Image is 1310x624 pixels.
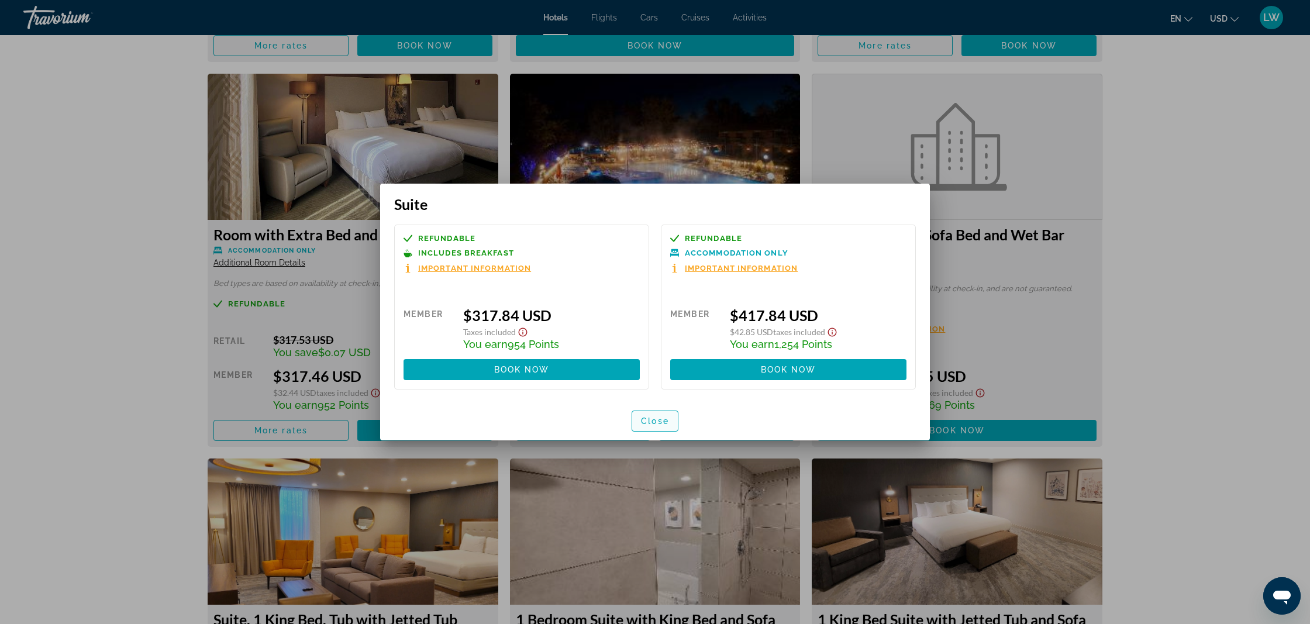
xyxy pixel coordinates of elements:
span: Includes Breakfast [418,249,514,257]
span: Accommodation Only [685,249,788,257]
button: Close [632,411,678,432]
span: $42.85 USD [730,327,773,337]
span: Refundable [418,235,475,242]
button: Book now [670,359,906,380]
button: Important Information [670,263,798,273]
span: Important Information [418,264,531,272]
div: $317.84 USD [463,306,640,324]
span: 1,254 Points [774,338,832,350]
span: Important Information [685,264,798,272]
span: You earn [730,338,774,350]
button: Show Taxes and Fees disclaimer [825,324,839,337]
span: Refundable [685,235,742,242]
button: Show Taxes and Fees disclaimer [516,324,530,337]
span: Book now [761,365,816,374]
iframe: Button to launch messaging window [1263,577,1301,615]
div: $417.84 USD [730,306,906,324]
h3: Suite [394,195,916,213]
div: Member [670,306,721,350]
div: Member [404,306,454,350]
a: Refundable [404,234,640,243]
button: Important Information [404,263,531,273]
span: Taxes included [463,327,516,337]
span: 954 Points [508,338,559,350]
span: Taxes included [773,327,825,337]
span: Close [641,416,669,426]
span: You earn [463,338,508,350]
a: Refundable [670,234,906,243]
button: Book now [404,359,640,380]
span: Book now [494,365,550,374]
